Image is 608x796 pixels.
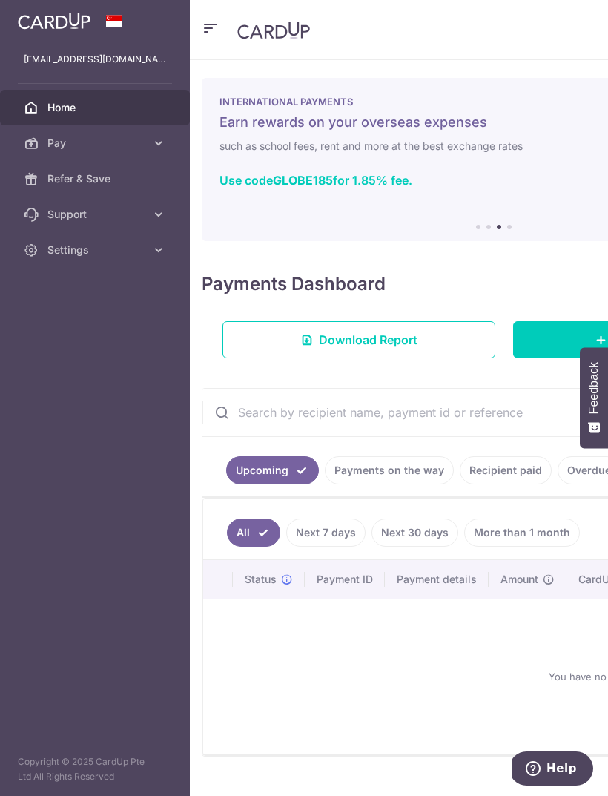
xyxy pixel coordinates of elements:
a: More than 1 month [464,519,580,547]
a: Recipient paid [460,456,552,484]
p: [EMAIL_ADDRESS][DOMAIN_NAME] [24,52,166,67]
b: GLOBE185 [273,173,333,188]
span: Pay [47,136,145,151]
a: Download Report [222,321,495,358]
a: Use codeGLOBE185for 1.85% fee. [219,173,412,188]
h4: Payments Dashboard [202,271,386,297]
img: CardUp [18,12,90,30]
span: Feedback [587,362,601,414]
span: Amount [500,572,538,587]
a: Next 7 days [286,519,366,547]
span: Refer & Save [47,171,145,186]
span: Settings [47,243,145,257]
img: CardUp [237,22,310,39]
span: Status [245,572,277,587]
a: All [227,519,280,547]
span: Support [47,207,145,222]
iframe: Opens a widget where you can find more information [512,751,593,789]
span: Download Report [319,331,417,349]
button: Feedback - Show survey [580,347,608,448]
a: Upcoming [226,456,319,484]
th: Payment ID [305,560,385,599]
span: Home [47,100,145,115]
th: Payment details [385,560,489,599]
a: Payments on the way [325,456,454,484]
a: Next 30 days [371,519,458,547]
